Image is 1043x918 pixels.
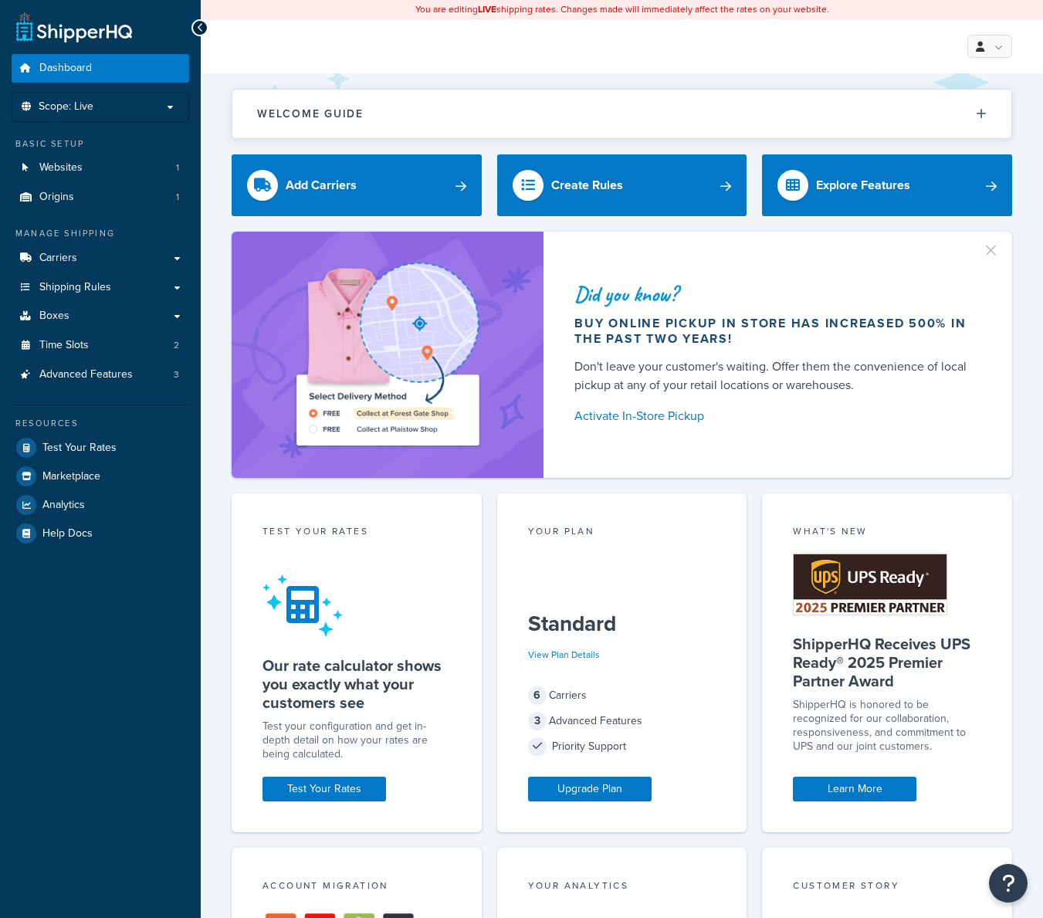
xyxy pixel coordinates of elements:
[497,154,747,216] a: Create Rules
[39,191,74,204] span: Origins
[12,244,189,273] a: Carriers
[262,720,451,761] div: Test your configuration and get in-depth detail on how your rates are being calculated.
[257,108,364,120] h2: Welcome Guide
[12,434,189,462] a: Test Your Rates
[793,698,981,754] p: ShipperHQ is honored to be recognized for our collaboration, responsiveness, and commitment to UP...
[793,524,981,542] div: What's New
[528,524,716,542] div: Your Plan
[255,255,520,454] img: ad-shirt-map-b0359fc47e01cab431d101c4b569394f6a03f54285957d908178d52f29eb9668.png
[176,191,179,204] span: 1
[232,90,1011,138] button: Welcome Guide
[12,462,189,490] a: Marketplace
[574,316,975,347] div: Buy online pickup in store has increased 500% in the past two years!
[478,2,496,16] b: LIVE
[12,183,189,212] li: Origins
[174,339,179,352] span: 2
[39,368,133,381] span: Advanced Features
[42,499,85,512] span: Analytics
[574,283,975,305] div: Did you know?
[793,777,916,801] a: Learn More
[12,273,189,302] a: Shipping Rules
[528,736,716,757] div: Priority Support
[12,183,189,212] a: Origins1
[989,864,1028,903] button: Open Resource Center
[528,712,547,730] span: 3
[42,527,93,540] span: Help Docs
[12,137,189,151] div: Basic Setup
[262,879,451,896] div: Account Migration
[39,310,69,323] span: Boxes
[528,611,716,636] h5: Standard
[42,442,117,455] span: Test Your Rates
[528,879,716,896] div: Your Analytics
[528,685,716,706] div: Carriers
[528,648,600,662] a: View Plan Details
[12,417,189,430] div: Resources
[12,361,189,389] li: Advanced Features
[39,339,89,352] span: Time Slots
[39,161,83,174] span: Websites
[12,227,189,240] div: Manage Shipping
[232,154,482,216] a: Add Carriers
[12,331,189,360] a: Time Slots2
[12,154,189,182] li: Websites
[39,252,77,265] span: Carriers
[12,331,189,360] li: Time Slots
[39,62,92,75] span: Dashboard
[12,54,189,83] a: Dashboard
[12,520,189,547] a: Help Docs
[551,174,623,196] div: Create Rules
[574,405,975,427] a: Activate In-Store Pickup
[286,174,357,196] div: Add Carriers
[762,154,1012,216] a: Explore Features
[528,710,716,732] div: Advanced Features
[42,470,100,483] span: Marketplace
[39,281,111,294] span: Shipping Rules
[39,100,93,113] span: Scope: Live
[793,879,981,896] div: Customer Story
[12,302,189,330] a: Boxes
[574,357,975,395] div: Don't leave your customer's waiting. Offer them the convenience of local pickup at any of your re...
[528,777,652,801] a: Upgrade Plan
[12,361,189,389] a: Advanced Features3
[816,174,910,196] div: Explore Features
[528,686,547,705] span: 6
[262,656,451,712] h5: Our rate calculator shows you exactly what your customers see
[174,368,179,381] span: 3
[793,635,981,690] h5: ShipperHQ Receives UPS Ready® 2025 Premier Partner Award
[12,491,189,519] a: Analytics
[12,154,189,182] a: Websites1
[262,524,451,542] div: Test your rates
[176,161,179,174] span: 1
[262,777,386,801] a: Test Your Rates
